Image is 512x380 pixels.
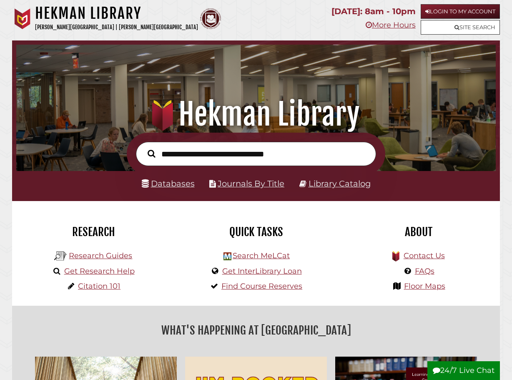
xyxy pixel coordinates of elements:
a: Journals By Title [218,179,284,189]
h1: Hekman Library [35,4,198,23]
a: Find Course Reserves [221,282,302,291]
img: Calvin Theological Seminary [200,8,221,29]
h1: Hekman Library [24,96,488,133]
a: Databases [142,179,195,189]
img: Calvin University [12,8,33,29]
h2: Research [18,225,168,239]
a: Get InterLibrary Loan [222,267,302,276]
a: Citation 101 [78,282,120,291]
a: Site Search [421,20,500,35]
h2: What's Happening at [GEOGRAPHIC_DATA] [18,321,494,340]
i: Search [148,150,155,158]
a: Get Research Help [64,267,135,276]
a: Floor Maps [404,282,445,291]
p: [PERSON_NAME][GEOGRAPHIC_DATA] | [PERSON_NAME][GEOGRAPHIC_DATA] [35,23,198,32]
a: FAQs [415,267,434,276]
a: Login to My Account [421,4,500,19]
a: Library Catalog [309,179,371,189]
a: More Hours [366,20,416,30]
a: Search MeLCat [233,251,290,260]
h2: About [344,225,494,239]
img: Hekman Library Logo [223,252,231,260]
h2: Quick Tasks [181,225,331,239]
p: [DATE]: 8am - 10pm [331,4,416,19]
button: Search [143,148,159,159]
img: Hekman Library Logo [54,250,67,262]
a: Research Guides [69,251,132,260]
a: Contact Us [404,251,445,260]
